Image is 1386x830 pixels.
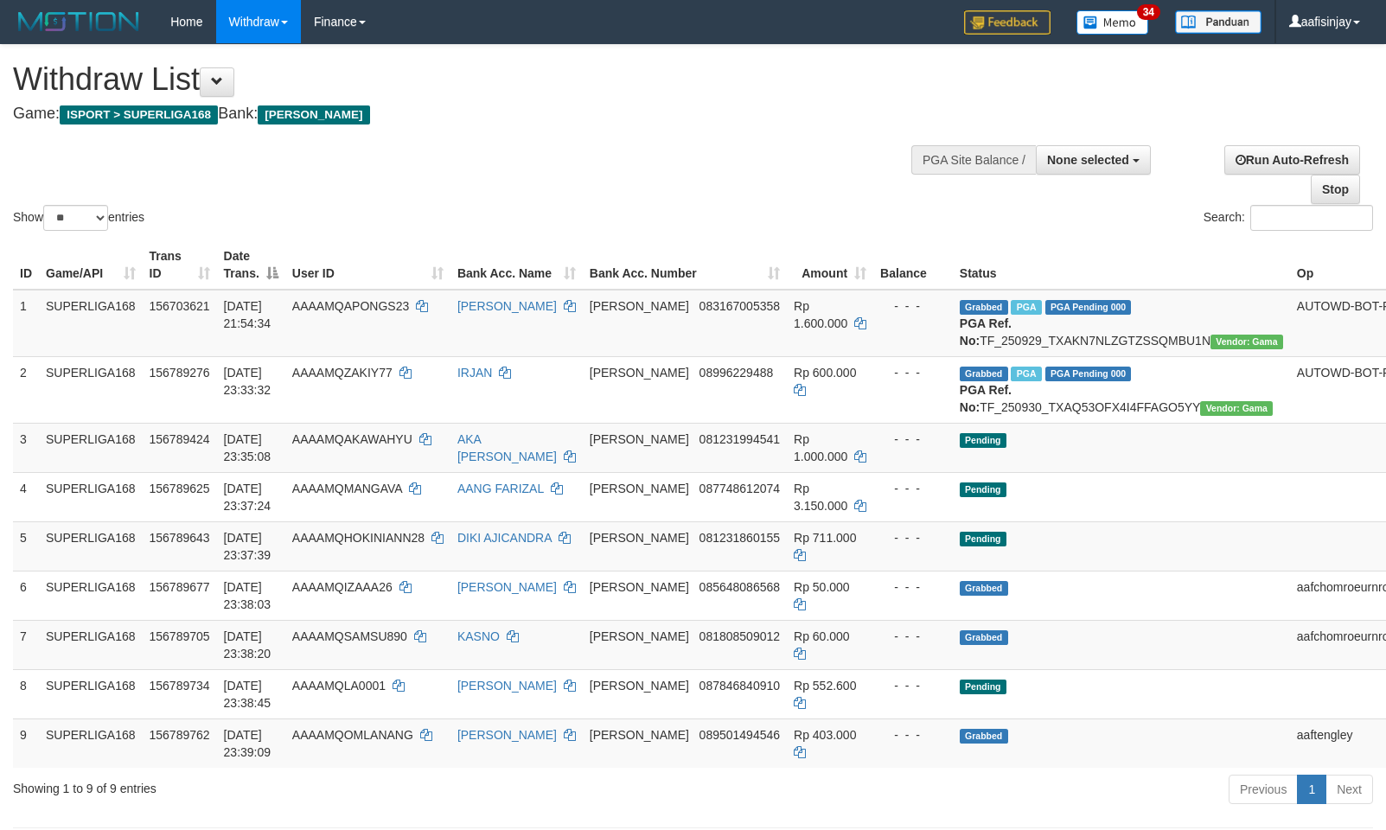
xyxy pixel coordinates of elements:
[1325,775,1373,804] a: Next
[39,472,143,521] td: SUPERLIGA168
[794,531,856,545] span: Rp 711.000
[699,629,780,643] span: Copy 081808509012 to clipboard
[292,299,409,313] span: AAAAMQAPONGS23
[224,580,271,611] span: [DATE] 23:38:03
[457,299,557,313] a: [PERSON_NAME]
[1200,401,1273,416] span: Vendor URL: https://trx31.1velocity.biz
[224,482,271,513] span: [DATE] 23:37:24
[880,578,946,596] div: - - -
[39,290,143,357] td: SUPERLIGA168
[699,299,780,313] span: Copy 083167005358 to clipboard
[794,432,847,463] span: Rp 1.000.000
[590,299,689,313] span: [PERSON_NAME]
[1175,10,1261,34] img: panduan.png
[39,356,143,423] td: SUPERLIGA168
[590,366,689,380] span: [PERSON_NAME]
[150,299,210,313] span: 156703621
[960,367,1008,381] span: Grabbed
[13,521,39,571] td: 5
[794,299,847,330] span: Rp 1.600.000
[880,529,946,546] div: - - -
[794,629,850,643] span: Rp 60.000
[39,423,143,472] td: SUPERLIGA168
[953,356,1290,423] td: TF_250930_TXAQ53OFX4I4FFAGO5YY
[699,580,780,594] span: Copy 085648086568 to clipboard
[39,521,143,571] td: SUPERLIGA168
[150,629,210,643] span: 156789705
[39,669,143,718] td: SUPERLIGA168
[1011,300,1041,315] span: Marked by aafchhiseyha
[457,679,557,693] a: [PERSON_NAME]
[39,240,143,290] th: Game/API: activate to sort column ascending
[960,581,1008,596] span: Grabbed
[224,629,271,661] span: [DATE] 23:38:20
[583,240,787,290] th: Bank Acc. Number: activate to sort column ascending
[457,531,552,545] a: DIKI AJICANDRA
[960,729,1008,744] span: Grabbed
[13,571,39,620] td: 6
[292,531,425,545] span: AAAAMQHOKINIANN28
[699,432,780,446] span: Copy 081231994541 to clipboard
[1137,4,1160,20] span: 34
[13,472,39,521] td: 4
[150,482,210,495] span: 156789625
[1311,175,1360,204] a: Stop
[457,728,557,742] a: [PERSON_NAME]
[794,728,856,742] span: Rp 403.000
[143,240,217,290] th: Trans ID: activate to sort column ascending
[880,364,946,381] div: - - -
[13,62,907,97] h1: Withdraw List
[964,10,1051,35] img: Feedback.jpg
[150,531,210,545] span: 156789643
[699,728,780,742] span: Copy 089501494546 to clipboard
[590,580,689,594] span: [PERSON_NAME]
[450,240,583,290] th: Bank Acc. Name: activate to sort column ascending
[794,580,850,594] span: Rp 50.000
[13,773,565,797] div: Showing 1 to 9 of 9 entries
[787,240,873,290] th: Amount: activate to sort column ascending
[224,679,271,710] span: [DATE] 23:38:45
[39,718,143,768] td: SUPERLIGA168
[590,728,689,742] span: [PERSON_NAME]
[1229,775,1298,804] a: Previous
[880,628,946,645] div: - - -
[13,423,39,472] td: 3
[960,300,1008,315] span: Grabbed
[699,679,780,693] span: Copy 087846840910 to clipboard
[224,531,271,562] span: [DATE] 23:37:39
[292,432,412,446] span: AAAAMQAKAWAHYU
[1047,153,1129,167] span: None selected
[960,482,1006,497] span: Pending
[794,679,856,693] span: Rp 552.600
[258,105,369,124] span: [PERSON_NAME]
[1210,335,1283,349] span: Vendor URL: https://trx31.1velocity.biz
[457,580,557,594] a: [PERSON_NAME]
[794,482,847,513] span: Rp 3.150.000
[292,366,393,380] span: AAAAMQZAKIY77
[292,728,413,742] span: AAAAMQOMLANANG
[224,728,271,759] span: [DATE] 23:39:09
[457,482,544,495] a: AANG FARIZAL
[699,482,780,495] span: Copy 087748612074 to clipboard
[699,366,774,380] span: Copy 08996229488 to clipboard
[590,679,689,693] span: [PERSON_NAME]
[880,726,946,744] div: - - -
[590,629,689,643] span: [PERSON_NAME]
[150,679,210,693] span: 156789734
[13,356,39,423] td: 2
[1297,775,1326,804] a: 1
[880,480,946,497] div: - - -
[590,482,689,495] span: [PERSON_NAME]
[590,531,689,545] span: [PERSON_NAME]
[292,679,386,693] span: AAAAMQLA0001
[150,728,210,742] span: 156789762
[224,299,271,330] span: [DATE] 21:54:34
[1224,145,1360,175] a: Run Auto-Refresh
[880,431,946,448] div: - - -
[39,620,143,669] td: SUPERLIGA168
[224,366,271,397] span: [DATE] 23:33:32
[292,482,402,495] span: AAAAMQMANGAVA
[13,105,907,123] h4: Game: Bank:
[285,240,450,290] th: User ID: activate to sort column ascending
[1045,300,1132,315] span: PGA Pending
